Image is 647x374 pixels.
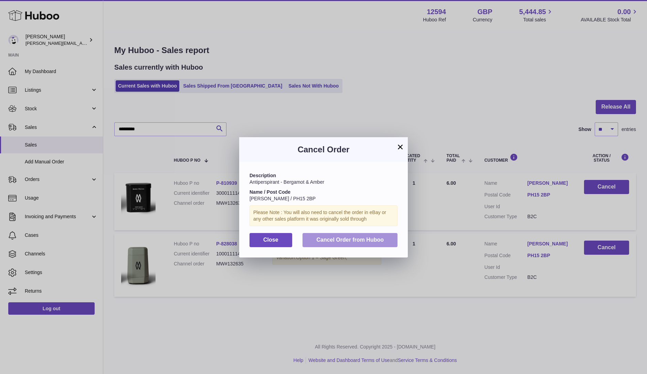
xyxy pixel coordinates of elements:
span: Antiperspirant - Bergamot & Amber [250,179,324,185]
span: Close [263,237,278,243]
div: Please Note : You will also need to cancel the order in eBay or any other sales platform it was o... [250,205,397,226]
strong: Name / Post Code [250,189,290,195]
h3: Cancel Order [250,144,397,155]
button: Cancel Order from Huboo [303,233,397,247]
strong: Description [250,173,276,178]
button: Close [250,233,292,247]
button: × [396,143,404,151]
span: [PERSON_NAME] / PH15 2BP [250,196,316,201]
span: Cancel Order from Huboo [316,237,384,243]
